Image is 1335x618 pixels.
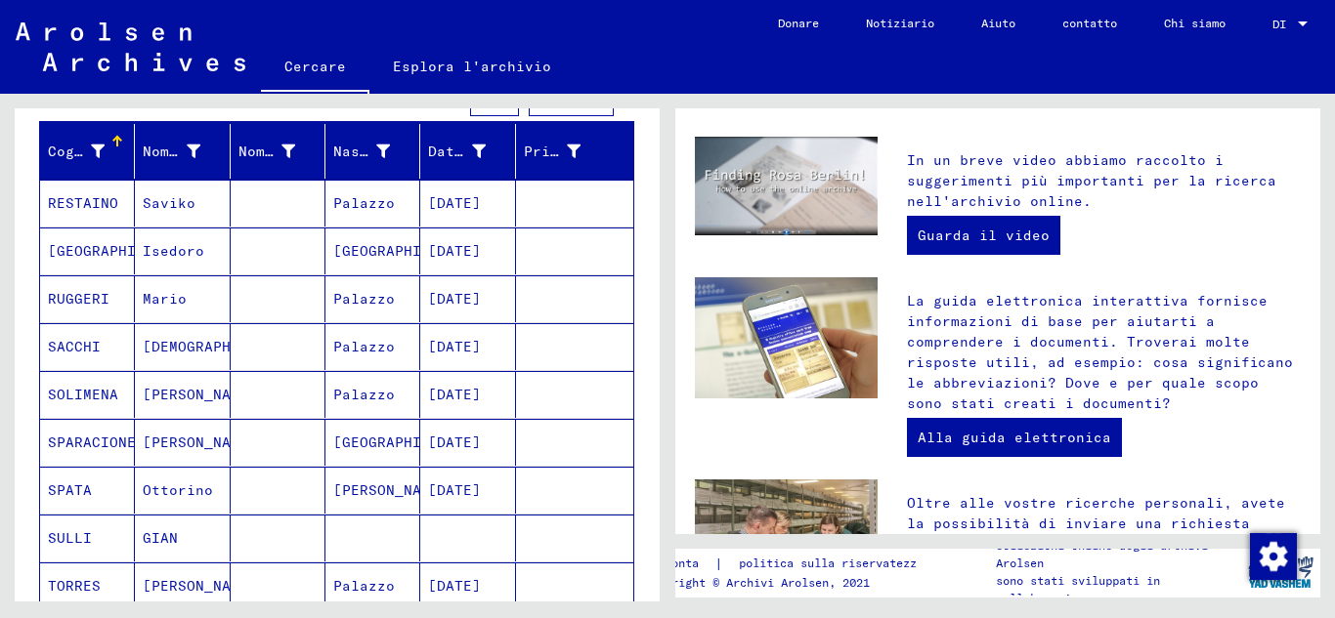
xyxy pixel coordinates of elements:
a: Alla guida elettronica [907,418,1122,457]
font: [GEOGRAPHIC_DATA] [48,242,197,260]
font: Palazzo [333,290,395,308]
font: Mario [143,290,187,308]
mat-header-cell: Nome di nascita [231,124,325,179]
img: eguide.jpg [695,277,878,399]
font: Alla guida elettronica [918,429,1111,446]
font: Ottorino [143,481,213,499]
div: Prigioniero n. [524,136,610,167]
font: Donare [778,16,819,30]
font: Palazzo [333,386,395,403]
font: [PERSON_NAME] [143,577,257,595]
img: yv_logo.png [1244,548,1317,597]
div: Modifica consenso [1249,532,1296,579]
mat-header-cell: Nascita [325,124,420,179]
font: Cercare [284,58,346,75]
font: Prigioniero n. [524,143,647,160]
font: [DATE] [428,577,481,595]
font: [GEOGRAPHIC_DATA] [333,433,483,451]
mat-header-cell: Cognome [40,124,135,179]
font: [DATE] [428,290,481,308]
font: Esplora l'archivio [393,58,551,75]
a: impronta [644,554,714,574]
font: [PERSON_NAME] [143,433,257,451]
font: [DATE] [428,481,481,499]
img: inquiries.jpg [695,479,878,601]
font: RESTAINO [48,194,118,212]
font: Palazzo [333,194,395,212]
font: Oltre alle vostre ricerche personali, avete la possibilità di inviare una richiesta all'Archivio ... [907,494,1294,614]
font: Palazzo [333,577,395,595]
font: Nome di battesimo [143,143,292,160]
font: contatto [1062,16,1117,30]
font: GIAN [143,529,178,547]
div: Data di nascita [428,136,514,167]
font: Cognome [48,143,109,160]
font: [DATE] [428,386,481,403]
a: politica sulla riservatezza [723,554,947,574]
font: Saviko [143,194,195,212]
font: [PERSON_NAME] [143,386,257,403]
font: [GEOGRAPHIC_DATA] [333,242,483,260]
font: TORRES [48,577,101,595]
font: Copyright © Archivi Arolsen, 2021 [644,575,870,590]
div: Nome di nascita [238,136,324,167]
font: [DATE] [428,433,481,451]
font: SULLI [48,529,92,547]
a: Cercare [261,43,369,94]
mat-header-cell: Prigioniero n. [516,124,633,179]
font: In un breve video abbiamo raccolto i suggerimenti più importanti per la ricerca nell'archivio onl... [907,151,1276,210]
font: persone [44,79,147,108]
font: SPATA [48,481,92,499]
font: | [714,555,723,572]
img: Arolsen_neg.svg [16,22,245,71]
font: Chi siamo [1164,16,1226,30]
font: Notiziario [866,16,934,30]
a: Esplora l'archivio [369,43,575,90]
font: [DATE] [428,194,481,212]
font: RUGGERI [48,290,109,308]
font: SACCHI [48,338,101,355]
img: video.jpg [695,137,878,236]
img: Modifica consenso [1250,533,1297,580]
a: Guarda il video [907,216,1060,255]
font: La guida elettronica interattiva fornisce informazioni di base per aiutarti a comprendere i docum... [907,292,1293,412]
font: Aiuto [981,16,1015,30]
font: Nascita [333,143,395,160]
div: Nome di battesimo [143,136,229,167]
font: politica sulla riservatezza [739,556,924,570]
font: Nome di nascita [238,143,370,160]
font: SOLIMENA [48,386,118,403]
font: [DEMOGRAPHIC_DATA] [143,338,301,355]
font: [PERSON_NAME] [333,481,448,499]
font: SPARACIONE [48,433,136,451]
font: [DATE] [428,338,481,355]
font: Guarda il video [918,227,1050,244]
font: Isedoro [143,242,204,260]
div: Cognome [48,136,134,167]
mat-header-cell: Data di nascita [420,124,515,179]
font: Data di nascita [428,143,560,160]
div: Nascita [333,136,419,167]
font: sono stati sviluppati in collaborazione con [996,573,1160,605]
font: DI [1272,17,1286,31]
mat-header-cell: Nome di battesimo [135,124,230,179]
font: Palazzo [333,338,395,355]
font: [DATE] [428,242,481,260]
